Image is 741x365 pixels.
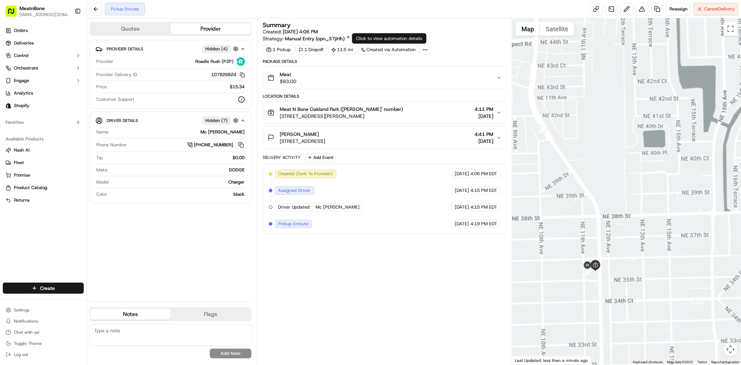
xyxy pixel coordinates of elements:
[263,59,506,64] div: Package Details
[96,72,137,78] span: Provider Delivery ID
[96,43,246,55] button: Provider DetailsHidden (4)
[263,127,506,149] button: [PERSON_NAME][STREET_ADDRESS]4:41 PM[DATE]
[14,197,30,203] span: Returns
[3,195,84,206] button: Returns
[514,356,537,365] img: Google
[583,268,592,277] div: 10
[40,285,55,292] span: Create
[352,33,426,44] div: Click to view automation details
[96,129,108,135] span: Name
[14,160,24,166] span: Fleet
[202,44,240,53] button: Hidden (4)
[724,22,738,36] button: Toggle fullscreen view
[711,360,739,364] a: Report a map error
[14,40,34,46] span: Deliveries
[280,78,297,85] span: $83.00
[263,22,291,28] h3: Summary
[230,84,245,90] span: $15.34
[237,57,245,66] img: roadie-logo-v2.jpg
[3,117,84,128] div: Favorites
[280,71,297,78] span: Meat
[96,84,107,90] span: Price
[283,29,318,35] span: [DATE] 4:06 PM
[3,38,84,49] a: Deliveries
[3,25,84,36] a: Orders
[111,129,245,135] div: Mc [PERSON_NAME]
[278,187,311,194] span: Assigned Driver
[263,67,506,89] button: Meat$83.00
[540,22,574,36] button: Show satellite imagery
[96,115,246,126] button: Driver DetailsHidden (7)
[6,172,81,178] a: Promise
[19,12,69,17] span: [EMAIL_ADDRESS][DOMAIN_NAME]
[171,23,251,34] button: Provider
[3,145,84,156] button: Nash AI
[205,117,228,124] span: Hidden ( 7 )
[6,147,81,153] a: Nash AI
[263,94,506,99] div: Location Details
[6,185,81,191] a: Product Catalog
[3,157,84,168] button: Fleet
[280,113,403,120] span: [STREET_ADDRESS][PERSON_NAME]
[455,204,469,210] span: [DATE]
[470,187,497,194] span: 4:15 PM EDT
[3,182,84,193] button: Product Catalog
[455,171,469,177] span: [DATE]
[278,221,309,227] span: Pickup Enroute
[19,5,45,12] button: MeatnBone
[14,27,28,34] span: Orders
[724,342,738,356] button: Map camera controls
[704,6,735,12] span: Cancel Delivery
[171,309,251,320] button: Flags
[90,23,171,34] button: Quotes
[263,102,506,124] button: Meat N Bone Oakland Park ([PERSON_NAME]' number)[STREET_ADDRESS][PERSON_NAME]4:11 PM[DATE]
[96,167,107,173] span: Make
[3,50,84,61] button: Control
[3,133,84,145] div: Available Products
[475,131,493,138] span: 4:41 PM
[280,131,319,138] span: [PERSON_NAME]
[475,138,493,145] span: [DATE]
[263,155,301,160] div: Delivery Activity
[470,171,497,177] span: 4:06 PM EDT
[285,35,350,42] a: Manual Entry (opn_37jiHh)
[96,155,103,161] span: Tip
[3,339,84,348] button: Toggle Theme
[667,360,693,364] span: Map data ©2025
[358,45,419,55] a: Created via Automation
[187,141,245,149] a: [PHONE_NUMBER]
[305,153,336,162] button: Add Event
[3,170,84,181] button: Promise
[14,103,30,109] span: Shopify
[514,356,537,365] a: Open this area in Google Maps (opens a new window)
[278,171,333,177] span: Created (Sent To Provider)
[3,100,84,111] a: Shopify
[14,65,38,71] span: Orchestrate
[280,138,326,145] span: [STREET_ADDRESS]
[296,45,327,55] div: 1 Dropoff
[3,316,84,326] button: Notifications
[194,142,233,148] span: [PHONE_NUMBER]
[697,360,707,364] a: Terms (opens in new tab)
[538,125,547,134] div: 9
[14,172,30,178] span: Promise
[3,350,84,359] button: Log out
[96,96,134,103] span: Customer Support
[3,3,72,19] button: MeatnBone[EMAIL_ADDRESS][DOMAIN_NAME]
[107,46,143,52] span: Provider Details
[110,167,245,173] div: DODGE
[14,330,39,335] span: Chat with us!
[6,103,11,108] img: Shopify logo
[280,106,403,113] span: Meat N Bone Oakland Park ([PERSON_NAME]' number)
[455,187,469,194] span: [DATE]
[455,221,469,227] span: [DATE]
[90,309,171,320] button: Notes
[14,185,47,191] span: Product Catalog
[3,283,84,294] button: Create
[212,72,245,78] button: 107826824
[196,58,234,65] span: Roadie Rush (P2P)
[263,35,350,42] div: Strategy:
[3,63,84,74] button: Orchestrate
[285,35,345,42] span: Manual Entry (opn_37jiHh)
